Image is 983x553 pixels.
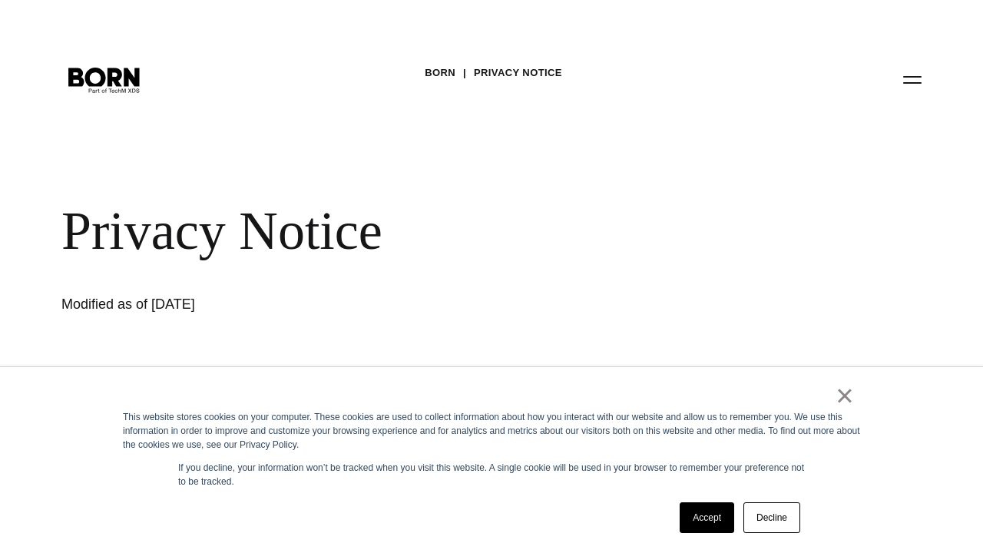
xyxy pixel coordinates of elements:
button: Open [894,63,931,95]
a: Decline [743,502,800,533]
a: Accept [680,502,734,533]
a: Privacy Notice [474,61,562,84]
a: BORN [425,61,455,84]
a: × [836,389,854,402]
p: If you decline, your information won’t be tracked when you visit this website. A single cookie wi... [178,461,805,488]
div: This website stores cookies on your computer. These cookies are used to collect information about... [123,410,860,452]
h1: Modified as of [DATE] [61,293,522,315]
div: Privacy Notice [61,200,922,263]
